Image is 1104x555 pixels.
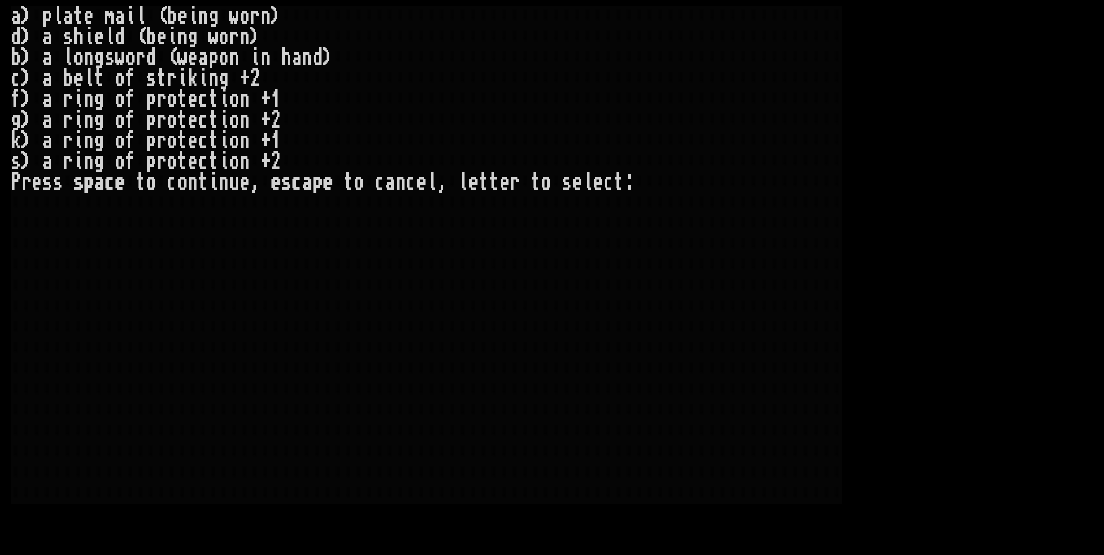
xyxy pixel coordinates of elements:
div: k [188,68,198,89]
div: + [260,110,271,130]
div: a [115,6,125,27]
div: a [63,6,73,27]
div: e [32,172,42,193]
div: ( [136,27,146,47]
div: 1 [271,89,281,110]
div: a [42,151,53,172]
div: o [229,110,240,130]
div: n [208,68,219,89]
div: 1 [271,130,281,151]
div: r [63,151,73,172]
div: o [229,89,240,110]
div: e [94,27,105,47]
div: e [115,172,125,193]
div: a [292,47,302,68]
div: o [354,172,364,193]
div: c [292,172,302,193]
div: a [42,68,53,89]
div: s [281,172,292,193]
div: o [115,151,125,172]
div: t [614,172,624,193]
div: i [219,89,229,110]
div: ) [21,6,32,27]
div: ) [21,89,32,110]
div: l [105,27,115,47]
div: n [84,151,94,172]
div: e [499,172,510,193]
div: o [115,68,125,89]
div: d [115,27,125,47]
div: r [156,130,167,151]
div: g [11,110,21,130]
div: n [84,130,94,151]
div: l [427,172,437,193]
div: n [260,47,271,68]
div: n [177,27,188,47]
div: ) [21,110,32,130]
div: o [115,110,125,130]
div: r [156,110,167,130]
div: ( [167,47,177,68]
div: i [73,110,84,130]
div: s [63,27,73,47]
div: i [250,47,260,68]
div: s [53,172,63,193]
div: + [260,151,271,172]
div: ) [323,47,333,68]
div: t [208,151,219,172]
div: n [396,172,406,193]
div: o [219,47,229,68]
div: s [562,172,572,193]
div: e [271,172,281,193]
div: a [302,172,312,193]
div: n [229,47,240,68]
div: g [94,151,105,172]
div: e [177,6,188,27]
div: o [167,151,177,172]
div: e [323,172,333,193]
div: e [416,172,427,193]
div: t [208,130,219,151]
div: o [115,130,125,151]
div: ) [21,68,32,89]
div: e [240,172,250,193]
div: t [479,172,489,193]
div: o [177,172,188,193]
div: a [11,6,21,27]
div: l [583,172,593,193]
div: i [219,151,229,172]
div: n [260,6,271,27]
div: l [63,47,73,68]
div: + [240,68,250,89]
div: t [177,151,188,172]
div: n [84,47,94,68]
div: g [219,68,229,89]
div: g [208,6,219,27]
div: f [11,89,21,110]
div: s [11,151,21,172]
div: i [188,6,198,27]
div: t [208,89,219,110]
div: n [302,47,312,68]
div: t [94,68,105,89]
div: p [146,89,156,110]
div: ) [271,6,281,27]
div: t [177,130,188,151]
div: p [146,110,156,130]
div: P [11,172,21,193]
div: g [94,47,105,68]
div: w [229,6,240,27]
div: t [177,110,188,130]
div: e [593,172,603,193]
div: t [531,172,541,193]
div: a [198,47,208,68]
div: n [84,89,94,110]
div: s [73,172,84,193]
div: p [146,130,156,151]
div: c [375,172,385,193]
div: c [198,89,208,110]
div: r [167,68,177,89]
div: d [312,47,323,68]
div: i [125,6,136,27]
div: o [229,151,240,172]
